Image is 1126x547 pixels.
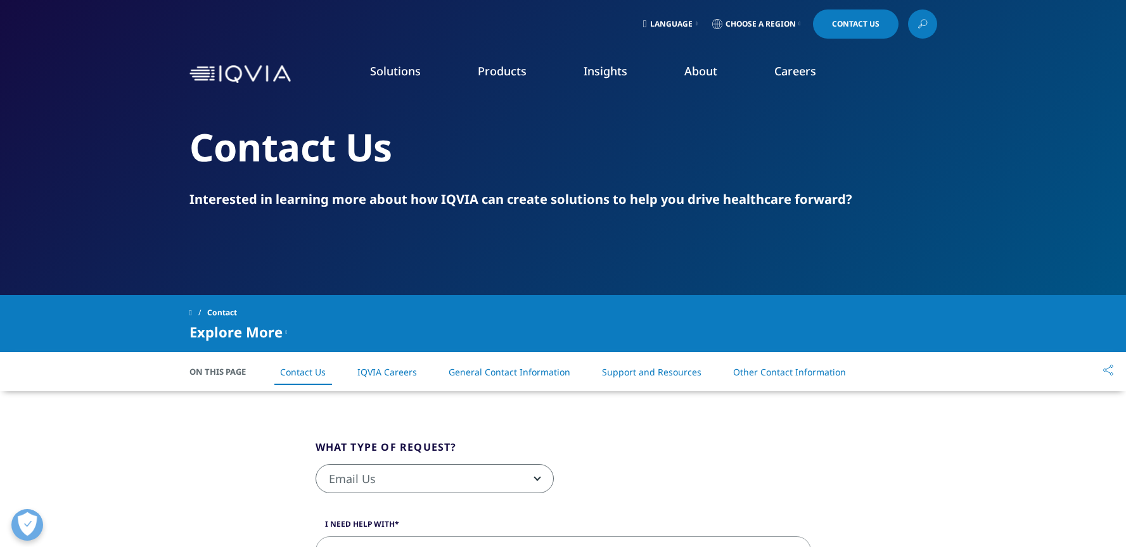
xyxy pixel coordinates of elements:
[370,63,421,79] a: Solutions
[650,19,693,29] span: Language
[280,366,326,378] a: Contact Us
[296,44,937,104] nav: Primary
[478,63,527,79] a: Products
[316,439,457,464] legend: What type of request?
[774,63,816,79] a: Careers
[207,301,237,324] span: Contact
[316,465,553,494] span: Email Us
[316,519,811,536] label: I need help with
[684,63,717,79] a: About
[189,365,259,378] span: On This Page
[11,509,43,541] button: Open Preferences
[189,191,937,208] div: Interested in learning more about how IQVIA can create solutions to help you drive healthcare for...
[813,9,899,39] a: Contact Us
[733,366,846,378] a: Other Contact Information
[189,65,291,84] img: IQVIA Healthcare Information Technology and Pharma Clinical Research Company
[189,123,937,171] h2: Contact Us
[584,63,627,79] a: Insights
[602,366,701,378] a: Support and Resources
[357,366,417,378] a: IQVIA Careers
[726,19,796,29] span: Choose a Region
[316,464,554,493] span: Email Us
[832,20,880,28] span: Contact Us
[189,324,283,339] span: Explore More
[449,366,570,378] a: General Contact Information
